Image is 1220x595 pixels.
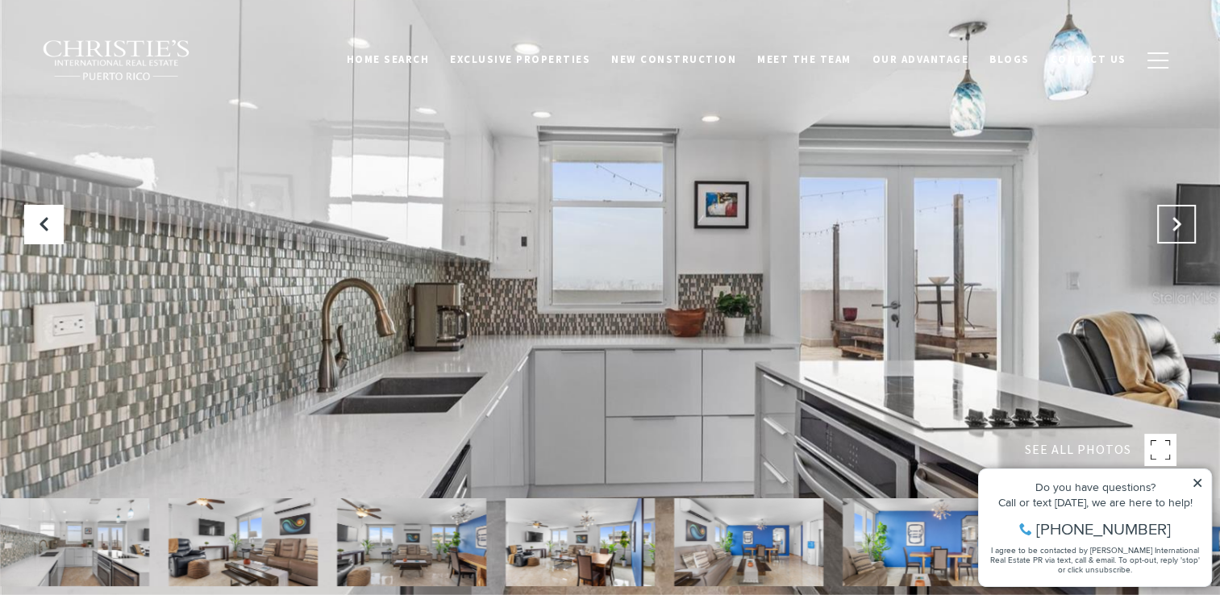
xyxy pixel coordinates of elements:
[17,36,233,48] div: Do you have questions?
[169,498,318,586] img: 4123 AVE. ISLA VERDE #PH 1
[979,44,1040,75] a: Blogs
[17,52,233,63] div: Call or text [DATE], we are here to help!
[24,205,63,243] button: Previous Slide
[1137,37,1179,84] button: button
[20,99,230,130] span: I agree to be contacted by [PERSON_NAME] International Real Estate PR via text, call & email. To ...
[42,40,192,81] img: Christie's International Real Estate black text logo
[1157,205,1196,243] button: Next Slide
[66,76,201,92] span: [PHONE_NUMBER]
[611,52,736,66] span: New Construction
[1025,439,1131,460] span: SEE ALL PHOTOS
[989,52,1030,66] span: Blogs
[337,498,486,586] img: 4123 AVE. ISLA VERDE #PH 1
[1051,52,1126,66] span: Contact Us
[439,44,601,75] a: Exclusive Properties
[862,44,980,75] a: Our Advantage
[843,498,992,586] img: 4123 AVE. ISLA VERDE #PH 1
[872,52,969,66] span: Our Advantage
[674,498,823,586] img: 4123 AVE. ISLA VERDE #PH 1
[506,498,655,586] img: 4123 AVE. ISLA VERDE #PH 1
[601,44,747,75] a: New Construction
[336,44,440,75] a: Home Search
[450,52,590,66] span: Exclusive Properties
[747,44,862,75] a: Meet the Team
